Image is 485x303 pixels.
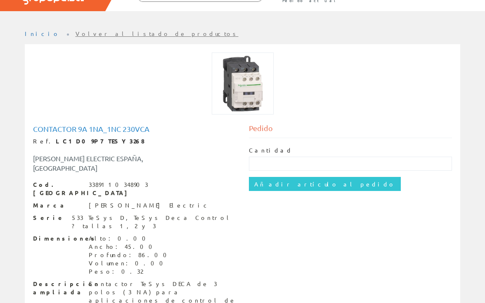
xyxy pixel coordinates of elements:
span: Descripción ampliada [33,280,83,296]
div: [PERSON_NAME] Electric [89,201,210,210]
div: 3389110348903 [89,181,148,189]
strong: LC1D09P7 TESY3268 [56,137,145,145]
div: Peso: 0.32 [89,267,172,276]
a: Inicio [25,30,60,37]
div: 533 TeSys D, TeSys Deca Control ? tallas 1, 2 y 3 [72,214,236,230]
span: Dimensiones [33,234,83,243]
div: Volumen: 0.00 [89,259,172,267]
div: Profundo: 86.00 [89,251,172,259]
div: [PERSON_NAME] ELECTRIC ESPAÑA, [GEOGRAPHIC_DATA] [27,154,206,173]
span: Marca [33,201,83,210]
div: Pedido [249,123,452,138]
div: Ref. [33,137,237,146]
label: Cantidad [249,146,293,155]
div: Ancho: 45.00 [89,243,172,251]
input: Añadir artículo al pedido [249,177,401,191]
img: Foto artículo Contactor 9a 1na_1nc 230vca (150x150) [212,52,274,115]
a: Volver al listado de productos [76,30,239,37]
span: Cod. [GEOGRAPHIC_DATA] [33,181,83,197]
div: Alto: 0.00 [89,234,172,243]
h1: Contactor 9a 1na_1nc 230vca [33,125,237,133]
span: Serie [33,214,66,222]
